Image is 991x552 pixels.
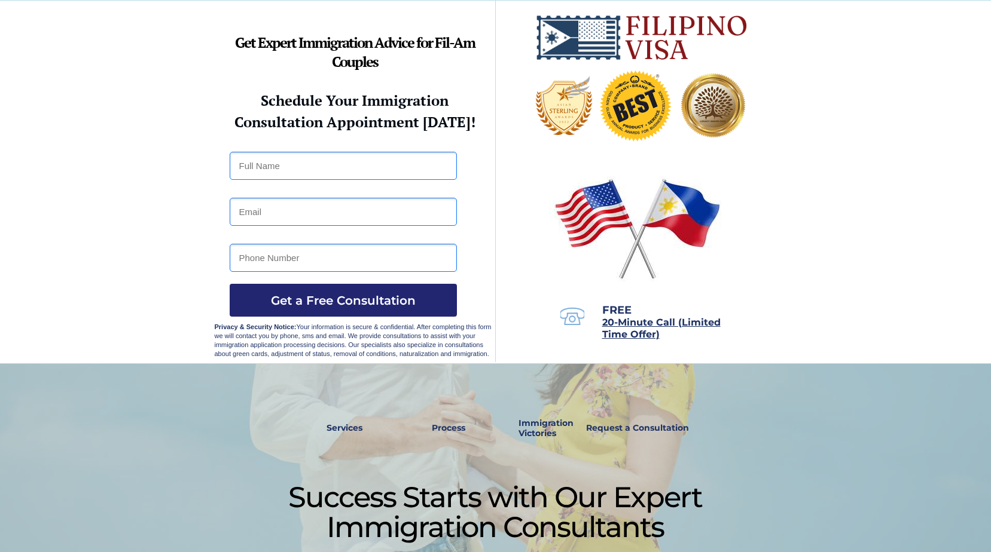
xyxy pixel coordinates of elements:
[581,415,694,442] a: Request a Consultation
[261,91,449,110] strong: Schedule Your Immigration
[230,293,457,308] span: Get a Free Consultation
[602,318,721,339] a: 20-Minute Call (Limited Time Offer)
[230,198,457,226] input: Email
[215,323,492,357] span: Your information is secure & confidential. After completing this form we will contact you by phon...
[230,284,457,317] button: Get a Free Consultation
[586,422,689,433] strong: Request a Consultation
[234,112,475,131] strong: Consultation Appointment [DATE]!
[319,415,371,442] a: Services
[514,415,554,442] a: Immigration Victories
[432,422,465,433] strong: Process
[230,244,457,272] input: Phone Number
[235,33,475,71] strong: Get Expert Immigration Advice for Fil-Am Couples
[327,422,362,433] strong: Services
[519,418,574,438] strong: Immigration Victories
[426,415,471,442] a: Process
[602,317,721,340] span: 20-Minute Call (Limited Time Offer)
[602,303,632,317] span: FREE
[288,480,702,544] span: Success Starts with Our Expert Immigration Consultants
[215,323,297,330] strong: Privacy & Security Notice:
[230,152,457,180] input: Full Name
